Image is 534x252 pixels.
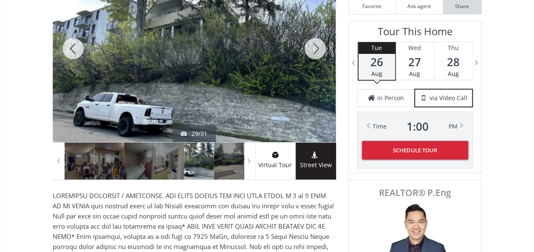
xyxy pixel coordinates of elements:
span: Street View [296,160,336,170]
a: virtual tour iconVirtual Tour [255,143,296,179]
span: via Video Call [429,94,467,102]
div: Thu [434,42,472,54]
img: virtual tour icon [271,151,280,158]
span: 26 [359,56,395,68]
span: Ask agent [400,3,438,10]
div: Time PM [373,120,458,132]
span: REALTOR® P.Eng [358,188,472,197]
span: Aug [448,70,459,78]
span: Share [447,3,477,10]
span: Favorite [353,3,391,10]
div: 29/31 [181,129,207,138]
span: 1 : 00 [407,120,429,132]
div: Tue [359,42,395,54]
span: in Person [377,94,404,102]
span: Virtual Tour [255,160,295,170]
span: 27 [396,56,434,68]
span: Aug [409,70,420,78]
h3: Tour This Home [357,25,473,42]
button: Schedule Tour [362,141,468,160]
span: 28 [434,56,472,68]
span: Aug [371,70,382,78]
div: Wed [396,42,434,54]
